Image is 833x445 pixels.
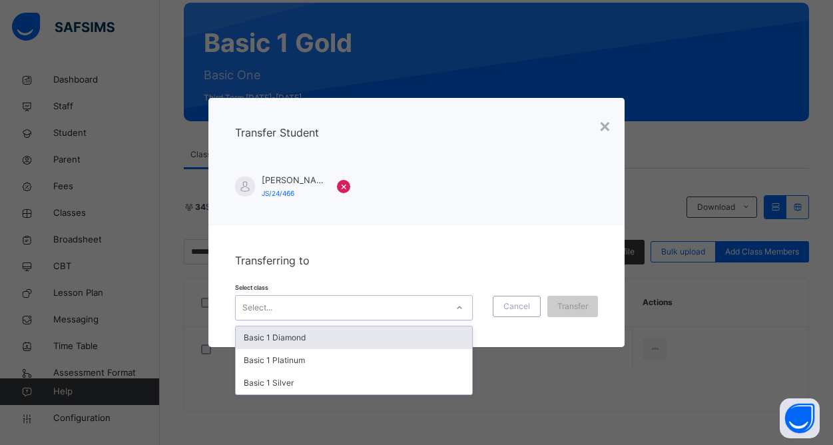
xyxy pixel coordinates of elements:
div: Basic 1 Platinum [236,349,473,372]
span: Cancel [503,300,530,312]
div: Basic 1 Diamond [236,326,473,349]
span: JS/24/466 [262,189,294,197]
button: Open asap [780,398,820,438]
span: Select class [235,284,268,291]
div: × [599,111,611,139]
div: Select... [242,295,272,320]
span: Transferring to [235,254,310,267]
span: × [340,178,348,194]
span: Transfer Student [235,126,319,139]
span: Transfer [557,300,588,312]
span: [PERSON_NAME] [262,174,324,187]
div: Basic 1 Silver [236,372,473,394]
